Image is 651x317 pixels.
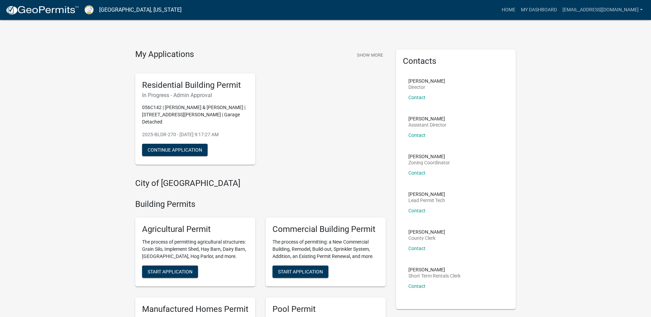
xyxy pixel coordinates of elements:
span: Start Application [278,269,323,274]
a: Contact [408,132,426,138]
p: 2025-BLDR-270 - [DATE] 9:17:27 AM [142,131,248,138]
img: Putnam County, Georgia [84,5,94,14]
p: The process of permitting agricultural structures: Grain Silo, Implement Shed, Hay Barn, Dairy Ba... [142,238,248,260]
p: Director [408,85,445,90]
p: County Clerk [408,236,445,240]
h6: In Progress - Admin Approval [142,92,248,98]
span: Start Application [148,269,193,274]
p: [PERSON_NAME] [408,192,445,197]
h5: Residential Building Permit [142,80,248,90]
p: 056C142 | [PERSON_NAME] & [PERSON_NAME] | [STREET_ADDRESS][PERSON_NAME] | Garage Detached [142,104,248,126]
h5: Contacts [403,56,509,66]
p: Zoning Coordinator [408,160,450,165]
button: Start Application [142,266,198,278]
a: Contact [408,95,426,100]
a: Contact [408,246,426,251]
a: Contact [408,283,426,289]
a: [EMAIL_ADDRESS][DOMAIN_NAME] [560,3,646,16]
h5: Commercial Building Permit [272,224,379,234]
button: Continue Application [142,144,208,156]
h4: My Applications [135,49,194,60]
p: [PERSON_NAME] [408,79,445,83]
a: [GEOGRAPHIC_DATA], [US_STATE] [99,4,182,16]
p: [PERSON_NAME] [408,116,446,121]
p: [PERSON_NAME] [408,230,445,234]
p: Assistant Director [408,122,446,127]
p: The process of permitting: a New Commercial Building, Remodel, Build-out, Sprinkler System, Addit... [272,238,379,260]
p: Lead Permit Tech [408,198,445,203]
h4: Building Permits [135,199,386,209]
button: Start Application [272,266,328,278]
p: Short Term Rentals Clerk [408,273,461,278]
p: [PERSON_NAME] [408,267,461,272]
a: Contact [408,208,426,213]
p: [PERSON_NAME] [408,154,450,159]
h5: Pool Permit [272,304,379,314]
a: My Dashboard [518,3,560,16]
h5: Agricultural Permit [142,224,248,234]
h5: Manufactured Homes Permit [142,304,248,314]
h4: City of [GEOGRAPHIC_DATA] [135,178,386,188]
button: Show More [354,49,386,61]
a: Home [499,3,518,16]
a: Contact [408,170,426,176]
